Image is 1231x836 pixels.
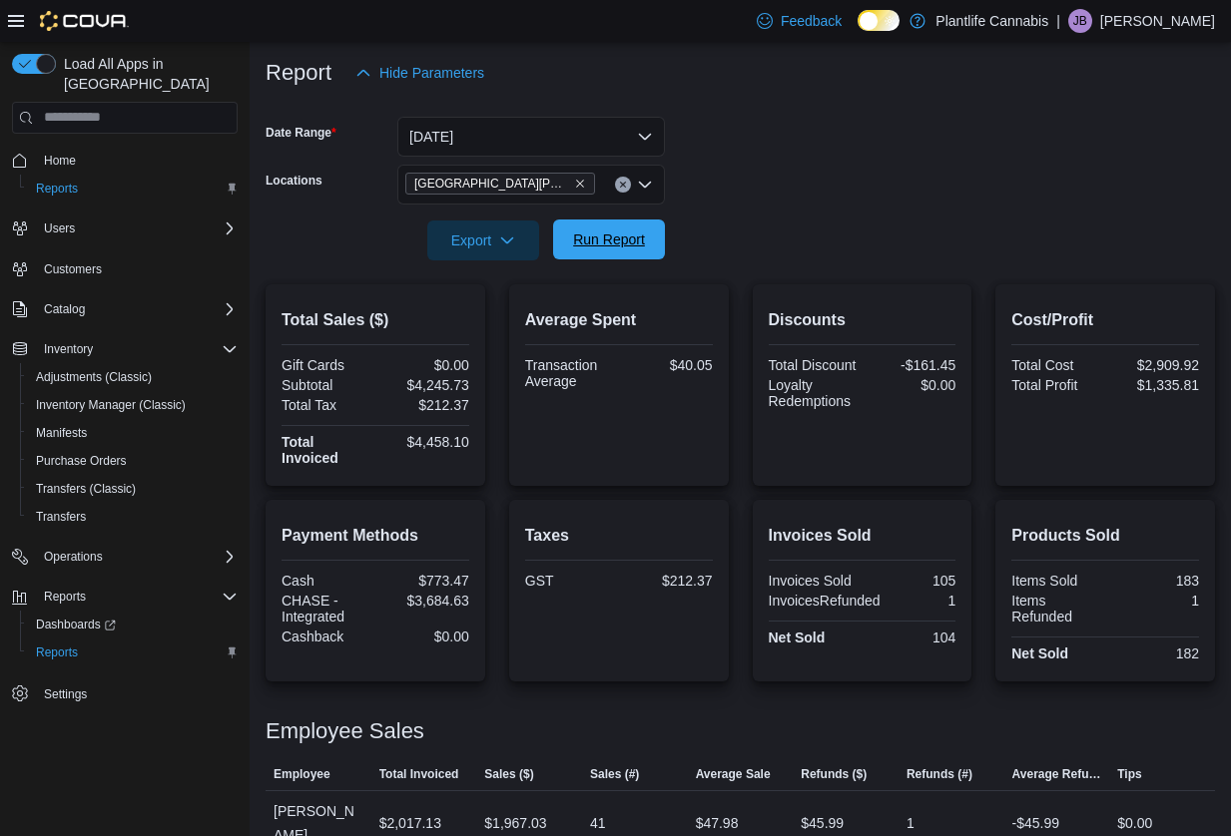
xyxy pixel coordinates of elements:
[590,766,639,782] span: Sales (#)
[28,449,135,473] a: Purchase Orders
[889,593,956,609] div: 1
[1117,811,1152,835] div: $0.00
[36,369,152,385] span: Adjustments (Classic)
[553,219,665,259] button: Run Report
[36,216,83,240] button: Users
[439,220,527,260] span: Export
[28,613,238,636] span: Dashboards
[484,811,546,835] div: $1,967.03
[574,178,586,190] button: Remove Fort McMurray - Stoney Creek from selection in this group
[282,308,469,332] h2: Total Sales ($)
[379,63,484,83] span: Hide Parameters
[866,573,955,589] div: 105
[1011,308,1199,332] h2: Cost/Profit
[769,308,956,332] h2: Discounts
[4,254,246,283] button: Customers
[4,543,246,571] button: Operations
[769,629,826,645] strong: Net Sold
[28,177,238,201] span: Reports
[1011,377,1101,393] div: Total Profit
[801,766,867,782] span: Refunds ($)
[20,638,246,666] button: Reports
[1011,524,1199,548] h2: Products Sold
[1012,766,1102,782] span: Average Refund
[866,357,955,373] div: -$161.45
[4,583,246,611] button: Reports
[379,766,459,782] span: Total Invoiced
[935,9,1048,33] p: Plantlife Cannabis
[28,365,238,389] span: Adjustments (Classic)
[414,174,570,194] span: [GEOGRAPHIC_DATA][PERSON_NAME][GEOGRAPHIC_DATA]
[36,297,238,321] span: Catalog
[36,256,238,281] span: Customers
[696,766,771,782] span: Average Sale
[56,54,238,94] span: Load All Apps in [GEOGRAPHIC_DATA]
[44,261,102,277] span: Customers
[36,617,116,632] span: Dashboards
[28,613,124,636] a: Dashboards
[282,573,371,589] div: Cash
[4,678,246,707] button: Settings
[36,216,238,240] span: Users
[28,365,160,389] a: Adjustments (Classic)
[866,377,955,393] div: $0.00
[28,393,238,417] span: Inventory Manager (Classic)
[347,53,492,93] button: Hide Parameters
[266,125,336,141] label: Date Range
[1068,9,1092,33] div: Jessica Boyer
[36,585,238,609] span: Reports
[282,397,371,413] div: Total Tax
[274,766,330,782] span: Employee
[615,177,631,193] button: Clear input
[282,524,469,548] h2: Payment Methods
[1011,573,1101,589] div: Items Sold
[20,363,246,391] button: Adjustments (Classic)
[379,377,469,393] div: $4,245.73
[525,308,713,332] h2: Average Spent
[769,357,859,373] div: Total Discount
[28,421,95,445] a: Manifests
[36,425,87,441] span: Manifests
[1117,766,1141,782] span: Tips
[379,811,441,835] div: $2,017.13
[28,640,86,664] a: Reports
[4,146,246,175] button: Home
[749,1,850,41] a: Feedback
[36,257,110,281] a: Customers
[28,449,238,473] span: Purchase Orders
[28,393,194,417] a: Inventory Manager (Classic)
[36,149,84,173] a: Home
[28,421,238,445] span: Manifests
[28,177,86,201] a: Reports
[1011,645,1068,661] strong: Net Sold
[28,477,238,501] span: Transfers (Classic)
[282,628,371,644] div: Cashback
[1109,645,1199,661] div: 182
[397,117,665,157] button: [DATE]
[282,357,371,373] div: Gift Cards
[769,524,956,548] h2: Invoices Sold
[28,477,144,501] a: Transfers (Classic)
[696,811,739,835] div: $47.98
[40,11,129,31] img: Cova
[525,357,615,389] div: Transaction Average
[36,181,78,197] span: Reports
[36,148,238,173] span: Home
[1011,357,1101,373] div: Total Cost
[20,419,246,447] button: Manifests
[1109,377,1199,393] div: $1,335.81
[1056,9,1060,33] p: |
[44,220,75,236] span: Users
[379,628,469,644] div: $0.00
[858,31,859,32] span: Dark Mode
[525,573,615,589] div: GST
[44,686,87,702] span: Settings
[12,138,238,760] nav: Complex example
[36,453,127,469] span: Purchase Orders
[36,337,238,361] span: Inventory
[405,173,595,195] span: Fort McMurray - Stoney Creek
[484,766,533,782] span: Sales ($)
[44,153,76,169] span: Home
[36,545,111,569] button: Operations
[36,585,94,609] button: Reports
